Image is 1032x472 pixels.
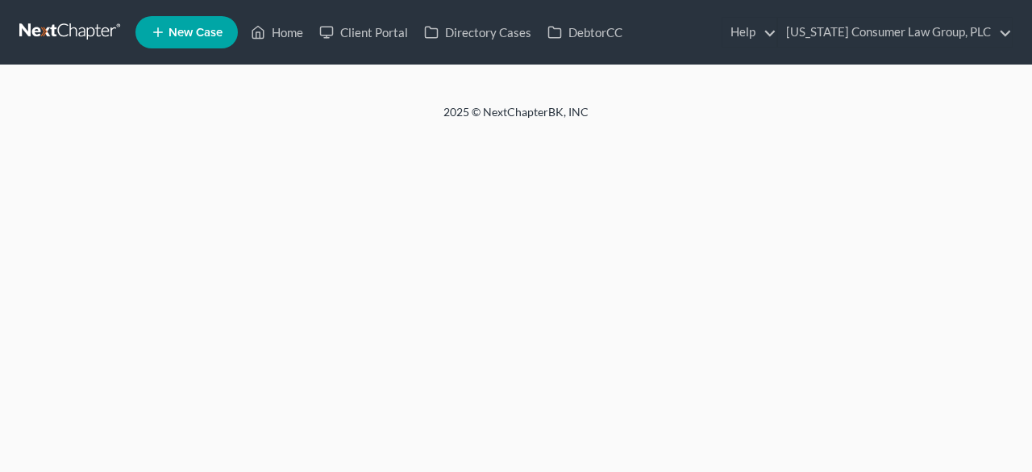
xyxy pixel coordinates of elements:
[539,18,630,47] a: DebtorCC
[56,104,976,133] div: 2025 © NextChapterBK, INC
[722,18,776,47] a: Help
[135,16,238,48] new-legal-case-button: New Case
[243,18,311,47] a: Home
[416,18,539,47] a: Directory Cases
[311,18,416,47] a: Client Portal
[778,18,1012,47] a: [US_STATE] Consumer Law Group, PLC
